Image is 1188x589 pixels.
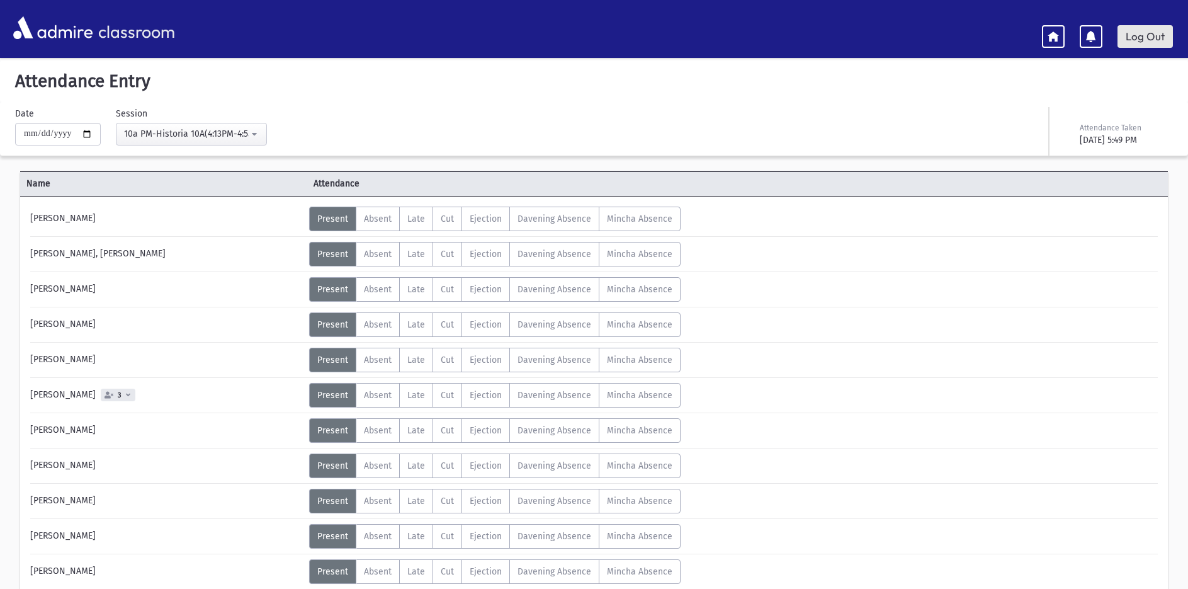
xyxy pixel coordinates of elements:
[309,559,681,584] div: AttTypes
[518,390,591,401] span: Davening Absence
[309,418,681,443] div: AttTypes
[24,312,309,337] div: [PERSON_NAME]
[470,531,502,542] span: Ejection
[24,489,309,513] div: [PERSON_NAME]
[364,355,392,365] span: Absent
[1080,134,1170,147] div: [DATE] 5:49 PM
[24,383,309,408] div: [PERSON_NAME]
[518,496,591,506] span: Davening Absence
[116,123,267,146] button: 10a PM-Historia 10A(4:13PM-4:55PM)
[24,207,309,231] div: [PERSON_NAME]
[441,249,454,260] span: Cut
[407,284,425,295] span: Late
[309,207,681,231] div: AttTypes
[317,425,348,436] span: Present
[364,319,392,330] span: Absent
[470,214,502,224] span: Ejection
[470,566,502,577] span: Ejection
[317,566,348,577] span: Present
[364,284,392,295] span: Absent
[407,425,425,436] span: Late
[24,454,309,478] div: [PERSON_NAME]
[441,284,454,295] span: Cut
[607,284,672,295] span: Mincha Absence
[470,249,502,260] span: Ejection
[115,391,124,399] span: 3
[116,107,147,120] label: Session
[518,319,591,330] span: Davening Absence
[96,11,175,45] span: classroom
[607,460,672,471] span: Mincha Absence
[407,460,425,471] span: Late
[407,496,425,506] span: Late
[317,284,348,295] span: Present
[24,277,309,302] div: [PERSON_NAME]
[317,460,348,471] span: Present
[364,531,392,542] span: Absent
[20,177,307,190] span: Name
[24,559,309,584] div: [PERSON_NAME]
[441,355,454,365] span: Cut
[518,425,591,436] span: Davening Absence
[364,566,392,577] span: Absent
[441,496,454,506] span: Cut
[518,460,591,471] span: Davening Absence
[441,214,454,224] span: Cut
[518,249,591,260] span: Davening Absence
[1080,122,1170,134] div: Attendance Taken
[24,348,309,372] div: [PERSON_NAME]
[24,524,309,549] div: [PERSON_NAME]
[470,425,502,436] span: Ejection
[518,214,591,224] span: Davening Absence
[470,390,502,401] span: Ejection
[364,249,392,260] span: Absent
[607,214,672,224] span: Mincha Absence
[10,13,96,42] img: AdmirePro
[317,496,348,506] span: Present
[309,312,681,337] div: AttTypes
[15,107,34,120] label: Date
[317,249,348,260] span: Present
[470,355,502,365] span: Ejection
[407,319,425,330] span: Late
[364,460,392,471] span: Absent
[518,284,591,295] span: Davening Absence
[364,425,392,436] span: Absent
[607,249,672,260] span: Mincha Absence
[441,390,454,401] span: Cut
[317,355,348,365] span: Present
[407,214,425,224] span: Late
[10,71,1178,92] h5: Attendance Entry
[317,531,348,542] span: Present
[607,390,672,401] span: Mincha Absence
[607,531,672,542] span: Mincha Absence
[470,284,502,295] span: Ejection
[607,355,672,365] span: Mincha Absence
[317,390,348,401] span: Present
[407,355,425,365] span: Late
[407,390,425,401] span: Late
[317,319,348,330] span: Present
[309,489,681,513] div: AttTypes
[307,177,594,190] span: Attendance
[309,383,681,408] div: AttTypes
[441,566,454,577] span: Cut
[309,524,681,549] div: AttTypes
[470,460,502,471] span: Ejection
[364,496,392,506] span: Absent
[470,496,502,506] span: Ejection
[441,460,454,471] span: Cut
[607,496,672,506] span: Mincha Absence
[607,319,672,330] span: Mincha Absence
[518,355,591,365] span: Davening Absence
[441,531,454,542] span: Cut
[441,425,454,436] span: Cut
[309,454,681,478] div: AttTypes
[309,242,681,266] div: AttTypes
[317,214,348,224] span: Present
[1117,25,1173,48] a: Log Out
[364,214,392,224] span: Absent
[407,249,425,260] span: Late
[407,566,425,577] span: Late
[518,531,591,542] span: Davening Absence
